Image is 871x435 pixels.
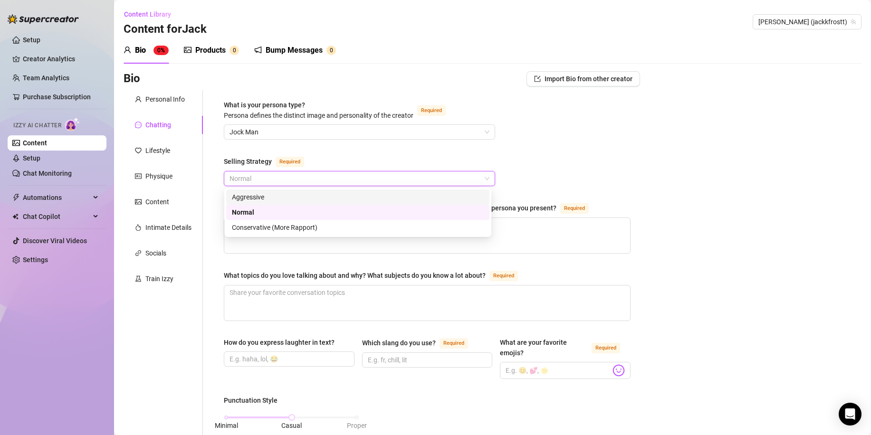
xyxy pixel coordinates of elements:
[500,337,631,358] label: What are your favorite emojis?
[500,337,588,358] div: What are your favorite emojis?
[506,364,611,377] input: What are your favorite emojis?
[224,156,315,167] label: Selling Strategy
[23,74,69,82] a: Team Analytics
[145,248,166,258] div: Socials
[135,275,142,282] span: experiment
[851,19,856,25] span: team
[226,205,489,220] div: Normal
[362,338,436,348] div: Which slang do you use?
[224,112,413,119] span: Persona defines the distinct image and personality of the creator
[124,46,131,54] span: user
[13,121,61,130] span: Izzy AI Chatter
[232,192,484,202] div: Aggressive
[224,270,486,281] div: What topics do you love talking about and why? What subjects do you know a lot about?
[124,22,207,37] h3: Content for Jack
[124,71,140,86] h3: Bio
[65,117,80,131] img: AI Chatter
[23,51,99,66] a: Creator Analytics
[145,222,191,233] div: Intimate Details
[526,71,640,86] button: Import Bio from other creator
[224,337,335,348] div: How do you express laughter in text?
[135,96,142,103] span: user
[613,364,625,377] img: svg%3e
[135,173,142,180] span: idcard
[592,343,620,353] span: Required
[145,274,173,284] div: Train Izzy
[135,224,142,231] span: fire
[12,213,19,220] img: Chat Copilot
[224,395,284,406] label: Punctuation Style
[23,209,90,224] span: Chat Copilot
[224,218,630,253] textarea: How would you describe your online personality? How do your fans see you or the type of persona y...
[145,145,170,156] div: Lifestyle
[230,46,239,55] sup: 0
[440,338,468,349] span: Required
[226,189,489,205] div: Aggressive
[23,154,40,162] a: Setup
[347,422,367,429] span: Proper
[226,220,489,235] div: Conservative (More Rapport)
[224,101,413,119] span: What is your persona type?
[23,237,87,245] a: Discover Viral Videos
[224,337,341,348] label: How do you express laughter in text?
[224,270,528,281] label: What topics do you love talking about and why? What subjects do you know a lot about?
[368,355,485,365] input: Which slang do you use?
[23,36,40,44] a: Setup
[534,76,541,82] span: import
[545,75,632,83] span: Import Bio from other creator
[135,122,142,128] span: message
[145,197,169,207] div: Content
[135,147,142,154] span: heart
[23,190,90,205] span: Automations
[124,10,171,18] span: Content Library
[12,194,20,201] span: thunderbolt
[254,46,262,54] span: notification
[281,422,302,429] span: Casual
[23,170,72,177] a: Chat Monitoring
[224,202,599,214] label: How would you describe your online personality? How do your fans see you or the type of persona y...
[489,271,518,281] span: Required
[153,46,169,55] sup: 0%
[224,156,272,167] div: Selling Strategy
[224,395,278,406] div: Punctuation Style
[215,422,238,429] span: Minimal
[195,45,226,56] div: Products
[135,45,146,56] div: Bio
[224,285,630,321] textarea: What topics do you love talking about and why? What subjects do you know a lot about?
[839,403,861,426] div: Open Intercom Messenger
[8,14,79,24] img: logo-BBDzfeDw.svg
[758,15,856,29] span: Jack (jackkfrostt)
[145,120,171,130] div: Chatting
[232,207,484,217] div: Normal
[560,203,589,214] span: Required
[362,337,479,349] label: Which slang do you use?
[124,7,179,22] button: Content Library
[230,171,489,186] span: Normal
[23,256,48,264] a: Settings
[135,250,142,256] span: link
[184,46,191,54] span: picture
[224,203,556,213] div: How would you describe your online personality? How do your fans see you or the type of persona y...
[23,139,47,147] a: Content
[23,93,91,101] a: Purchase Subscription
[232,222,484,233] div: Conservative (More Rapport)
[326,46,336,55] sup: 0
[266,45,323,56] div: Bump Messages
[230,354,347,364] input: How do you express laughter in text?
[417,105,446,116] span: Required
[230,125,489,139] span: Jock Man
[145,171,172,181] div: Physique
[276,157,304,167] span: Required
[135,199,142,205] span: picture
[145,94,185,104] div: Personal Info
